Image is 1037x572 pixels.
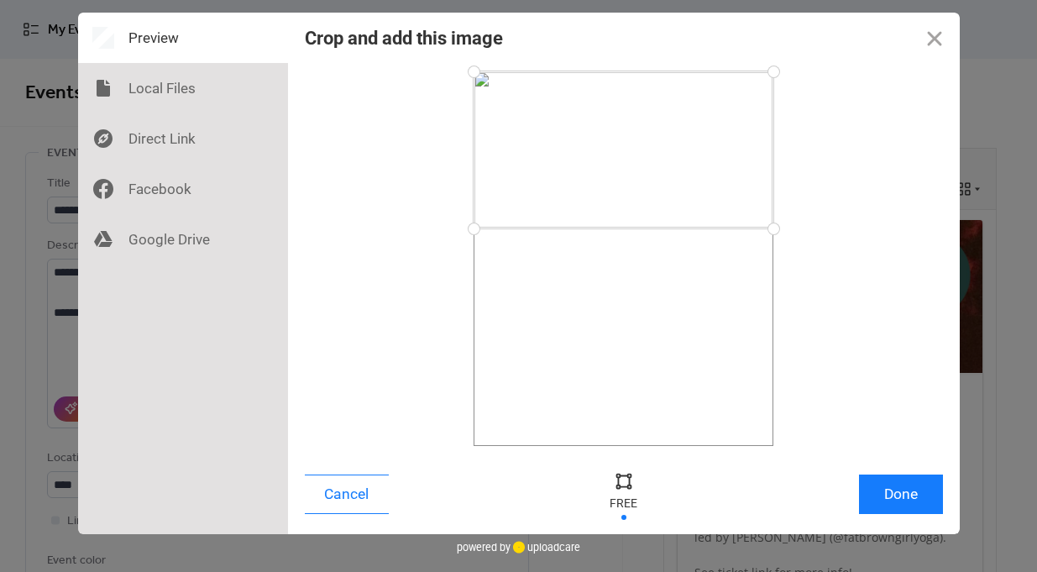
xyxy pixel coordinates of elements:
[78,113,288,164] div: Direct Link
[78,164,288,214] div: Facebook
[78,214,288,265] div: Google Drive
[78,63,288,113] div: Local Files
[859,475,943,514] button: Done
[305,475,389,514] button: Cancel
[78,13,288,63] div: Preview
[305,28,503,49] div: Crop and add this image
[511,541,580,554] a: uploadcare
[457,534,580,559] div: powered by
[909,13,960,63] button: Close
